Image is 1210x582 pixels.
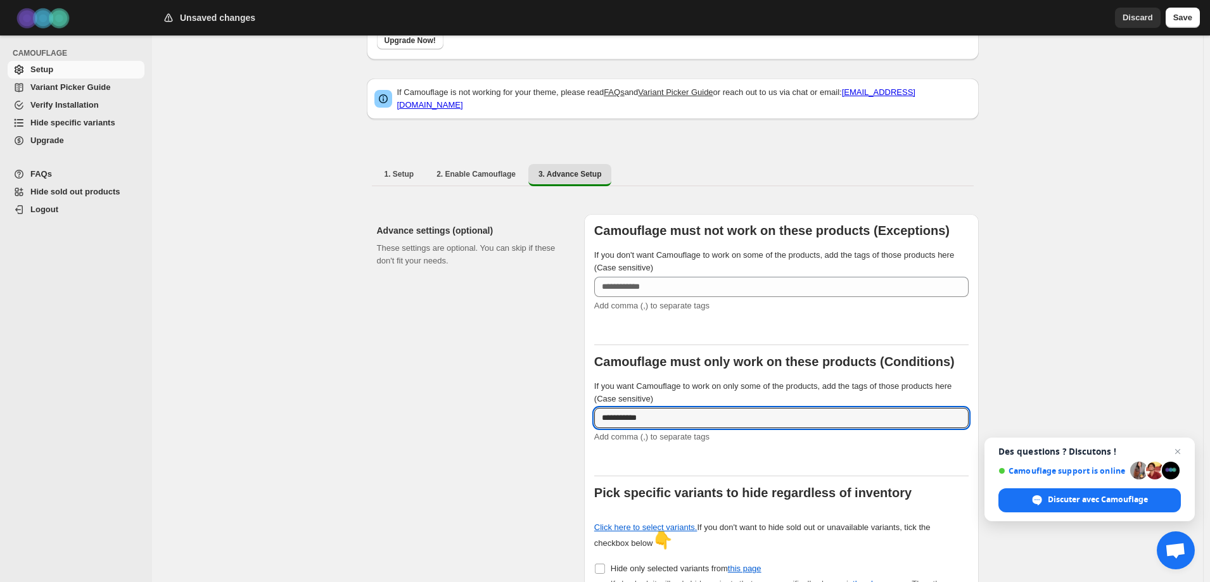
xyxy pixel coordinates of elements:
[8,183,144,201] a: Hide sold out products
[30,82,110,92] span: Variant Picker Guide
[1115,8,1161,28] button: Discard
[30,187,120,196] span: Hide sold out products
[8,114,144,132] a: Hide specific variants
[1173,11,1192,24] span: Save
[377,32,443,49] button: Upgrade Now!
[397,86,971,111] p: If Camouflage is not working for your theme, please read and or reach out to us via chat or email:
[728,564,761,573] a: this page
[998,446,1181,457] span: Des questions ? Discutons !
[30,118,115,127] span: Hide specific variants
[436,169,516,179] span: 2. Enable Camouflage
[8,96,144,114] a: Verify Installation
[594,486,912,500] b: Pick specific variants to hide regardless of inventory
[1166,8,1200,28] button: Save
[653,531,673,550] span: 👇
[30,169,52,179] span: FAQs
[594,522,697,532] a: Click here to select variants.
[594,224,950,237] b: Camouflage must not work on these products (Exceptions)
[30,65,53,74] span: Setup
[30,136,64,145] span: Upgrade
[538,169,602,179] span: 3. Advance Setup
[8,79,144,96] a: Variant Picker Guide
[13,48,146,58] span: CAMOUFLAGE
[1170,444,1185,459] span: Fermer le chat
[594,250,954,272] span: If you don't want Camouflage to work on some of the products, add the tags of those products here...
[385,35,436,46] span: Upgrade Now!
[377,224,564,237] h2: Advance settings (optional)
[30,100,99,110] span: Verify Installation
[998,488,1181,512] div: Discuter avec Camouflage
[998,466,1126,476] span: Camouflage support is online
[1157,531,1195,569] div: Ouvrir le chat
[8,61,144,79] a: Setup
[594,381,952,403] span: If you want Camouflage to work on only some of the products, add the tags of those products here ...
[8,201,144,218] a: Logout
[8,165,144,183] a: FAQs
[180,11,255,24] h2: Unsaved changes
[604,87,625,97] a: FAQs
[594,301,710,310] span: Add comma (,) to separate tags
[377,242,564,267] p: These settings are optional. You can skip if these don't fit your needs.
[638,87,713,97] a: Variant Picker Guide
[1048,494,1148,505] span: Discuter avec Camouflage
[30,205,58,214] span: Logout
[594,521,931,550] div: If you don't want to hide sold out or unavailable variants, tick the checkbox below
[611,564,761,573] span: Hide only selected variants from
[385,169,414,179] span: 1. Setup
[1123,11,1153,24] span: Discard
[594,432,710,441] span: Add comma (,) to separate tags
[594,355,955,369] b: Camouflage must only work on these products (Conditions)
[8,132,144,149] a: Upgrade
